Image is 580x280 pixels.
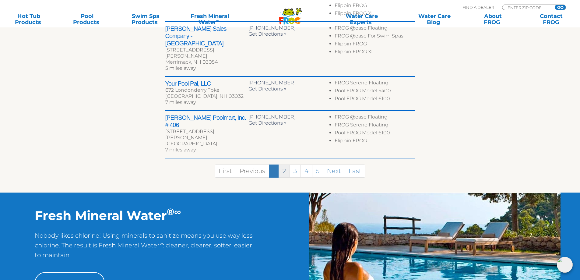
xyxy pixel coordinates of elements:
li: FROG @ease Floating [335,25,415,33]
a: ContactFROG [529,13,574,25]
li: Flippin FROG XL [335,10,415,18]
li: Flippin FROG [335,41,415,49]
sup: ∞ [174,206,181,218]
input: Zip Code Form [507,5,548,10]
h2: Fresh Mineral Water [35,208,255,223]
a: Get Directions » [248,86,286,92]
h2: Your Pool Pal, LLC [165,80,248,87]
a: First [215,165,236,178]
a: AboutFROG [470,13,515,25]
sup: ∞ [160,240,163,246]
a: 2 [279,165,290,178]
span: 5 miles away [165,65,196,71]
li: FROG @ease Floating [335,114,415,122]
a: [PHONE_NUMBER] [248,114,296,120]
a: 3 [290,165,301,178]
div: [GEOGRAPHIC_DATA], NH 03032 [165,93,248,99]
a: Get Directions » [248,31,286,37]
li: Flippin FROG XL [335,49,415,57]
li: Pool FROG Model 6100 [335,96,415,104]
span: 7 miles away [165,147,196,153]
li: Flippin FROG [335,2,415,10]
div: 672 Londonderry Tpke [165,87,248,93]
li: Flippin FROG [335,138,415,146]
li: FROG Serene Floating [335,122,415,130]
a: Next [323,165,345,178]
a: 5 [312,165,323,178]
a: [PHONE_NUMBER] [248,25,296,31]
input: GO [555,5,566,10]
li: FROG @ease For Swim Spas [335,33,415,41]
li: FROG Serene Floating [335,80,415,88]
li: Pool FROG Model 6100 [335,130,415,138]
sup: ® [167,206,174,218]
img: openIcon [557,257,573,273]
p: Nobody likes chlorine! Using minerals to sanitize means you use way less chlorine. The result is ... [35,231,255,266]
a: Hot TubProducts [6,13,51,25]
div: [GEOGRAPHIC_DATA] [165,141,248,147]
h2: [PERSON_NAME] Poolmart, Inc. # 406 [165,114,248,129]
div: Merrimack, NH 03054 [165,59,248,65]
div: [STREET_ADDRESS][PERSON_NAME] [165,47,248,59]
a: Get Directions » [248,120,286,126]
span: 7 miles away [165,99,196,105]
h2: [PERSON_NAME] Sales Company - [GEOGRAPHIC_DATA] [165,25,248,47]
a: 4 [301,165,312,178]
div: [STREET_ADDRESS][PERSON_NAME] [165,129,248,141]
li: Pool FROG Model 5400 [335,88,415,96]
a: Water CareBlog [412,13,457,25]
a: Previous [236,165,269,178]
a: Swim SpaProducts [123,13,168,25]
a: [PHONE_NUMBER] [248,80,296,86]
p: Find A Dealer [462,5,494,10]
a: Last [345,165,365,178]
a: 1 [269,165,279,178]
a: PoolProducts [65,13,110,25]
